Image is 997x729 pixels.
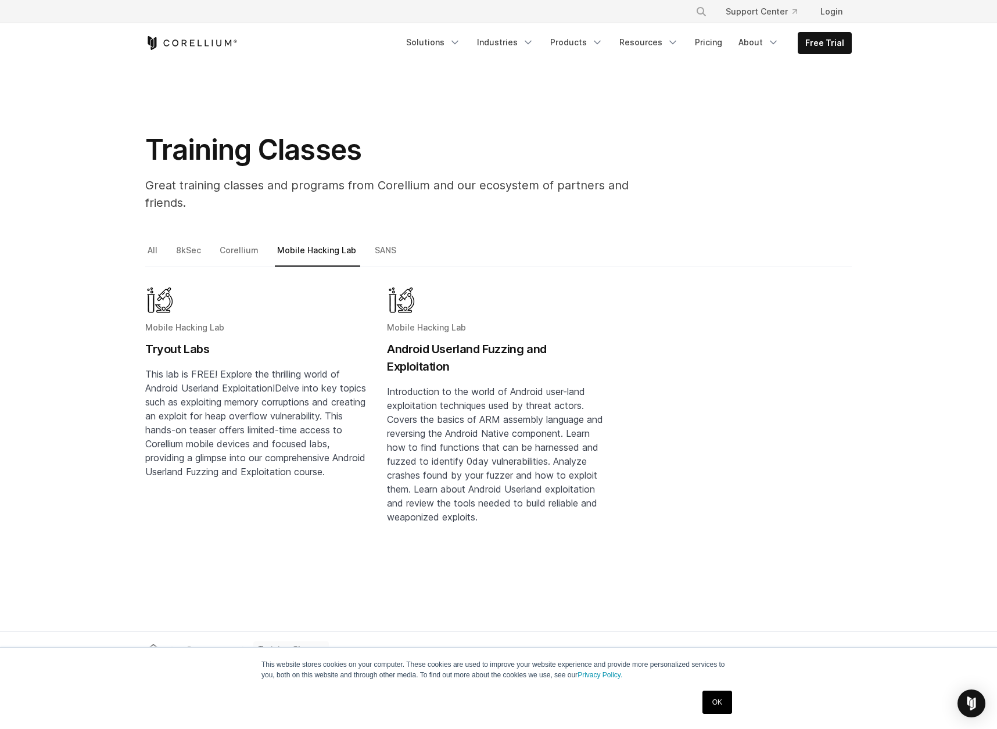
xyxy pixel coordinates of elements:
a: Support Center [716,1,806,22]
a: Industries [470,32,541,53]
p: This website stores cookies on your computer. These cookies are used to improve your website expe... [261,659,736,680]
a: 8kSec [174,243,205,267]
a: Corellium [217,243,263,267]
div: Open Intercom Messenger [957,690,985,717]
a: Privacy Policy. [578,671,622,679]
a: About [731,32,786,53]
h2: Android Userland Fuzzing and Exploitation [387,340,610,375]
a: Login [811,1,852,22]
a: Corellium home [143,641,164,658]
a: Pricing [688,32,729,53]
img: Mobile Hacking Lab - Graphic Only [387,286,416,315]
div: Resources [182,644,235,656]
a: All [145,243,162,267]
a: Free Trial [798,33,851,53]
button: Search [691,1,712,22]
span: Mobile Hacking Lab [387,322,466,332]
a: Mobile Hacking Lab [275,243,360,267]
div: Navigation Menu [399,32,852,54]
a: Blog post summary: Android Userland Fuzzing and Exploitation [387,286,610,575]
img: Mobile Hacking Lab - Graphic Only [145,286,174,315]
a: Solutions [399,32,468,53]
a: OK [702,691,732,714]
span: Mobile Hacking Lab [145,322,224,332]
a: Blog post summary: Tryout Labs [145,286,368,575]
h2: Tryout Labs [145,340,368,358]
span: Delve into key topics such as exploiting memory corruptions and creating an exploit for heap over... [145,382,366,477]
span: Resources [182,642,235,657]
h1: Training Classes [145,132,668,167]
a: Products [543,32,610,53]
p: Great training classes and programs from Corellium and our ecosystem of partners and friends. [145,177,668,211]
span: This lab is FREE! Explore the thrilling world of Android Userland Exploitation! [145,368,340,394]
a: Corellium Home [145,36,238,50]
a: Resources [612,32,686,53]
div: Navigation Menu [682,1,852,22]
span: Introduction to the world of Android user-land exploitation techniques used by threat actors. Cov... [387,386,603,523]
a: SANS [372,243,400,267]
span: Training Classes [253,641,329,658]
